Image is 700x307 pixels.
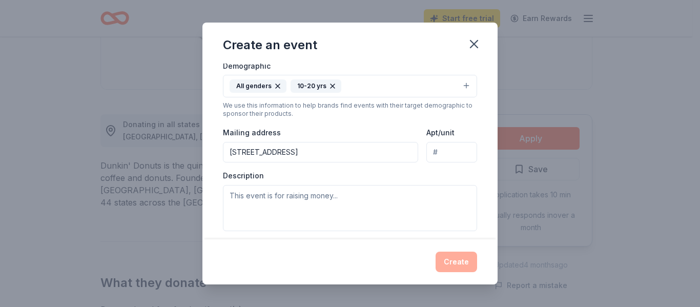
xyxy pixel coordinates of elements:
[291,79,341,93] div: 10-20 yrs
[223,171,264,181] label: Description
[426,128,455,138] label: Apt/unit
[223,101,477,118] div: We use this information to help brands find events with their target demographic to sponsor their...
[230,79,286,93] div: All genders
[223,37,317,53] div: Create an event
[223,142,418,162] input: Enter a US address
[223,75,477,97] button: All genders10-20 yrs
[223,61,271,71] label: Demographic
[223,128,281,138] label: Mailing address
[426,142,477,162] input: #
